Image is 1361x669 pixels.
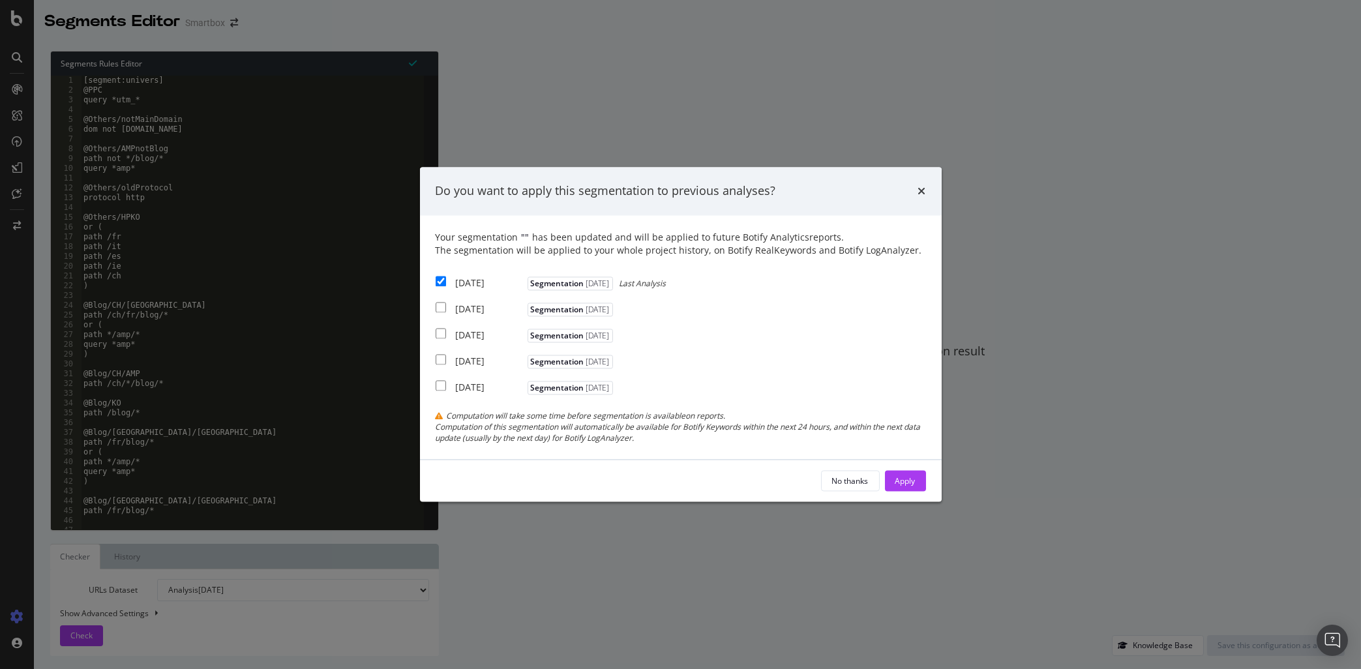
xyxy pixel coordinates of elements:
[436,183,776,200] div: Do you want to apply this segmentation to previous analyses?
[528,355,613,368] span: Segmentation
[420,167,942,501] div: modal
[436,231,926,257] div: Your segmentation has been updated and will be applied to future Botify Analytics reports.
[528,329,613,342] span: Segmentation
[528,303,613,316] span: Segmentation
[522,231,530,243] span: " "
[885,471,926,492] button: Apply
[436,244,926,257] div: The segmentation will be applied to your whole project history, on Botify RealKeywords and Botify...
[456,276,524,290] div: [DATE]
[1317,625,1348,656] div: Open Intercom Messenger
[528,276,613,290] span: Segmentation
[620,278,666,289] span: Last Analysis
[456,381,524,394] div: [DATE]
[584,330,610,341] span: [DATE]
[918,183,926,200] div: times
[584,382,610,393] span: [DATE]
[456,303,524,316] div: [DATE]
[456,355,524,368] div: [DATE]
[447,410,726,421] span: Computation will take some time before segmentation is available on reports.
[456,329,524,342] div: [DATE]
[821,471,880,492] button: No thanks
[436,421,926,443] div: Computation of this segmentation will automatically be available for Botify Keywords within the n...
[584,304,610,315] span: [DATE]
[584,356,610,367] span: [DATE]
[528,381,613,394] span: Segmentation
[895,475,916,486] div: Apply
[584,278,610,289] span: [DATE]
[832,475,869,486] div: No thanks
